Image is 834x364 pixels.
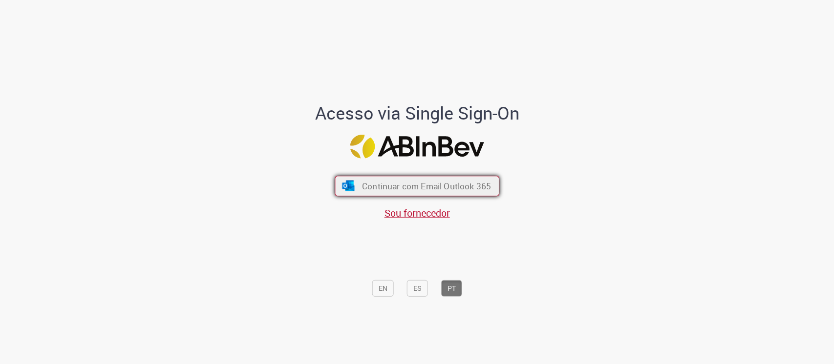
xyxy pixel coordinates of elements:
[335,176,499,196] button: ícone Azure/Microsoft 360 Continuar com Email Outlook 365
[407,280,428,296] button: ES
[441,280,462,296] button: PT
[350,134,484,158] img: Logo ABInBev
[281,103,553,123] h1: Acesso via Single Sign-On
[362,180,491,191] span: Continuar com Email Outlook 365
[385,206,450,219] a: Sou fornecedor
[341,180,355,191] img: ícone Azure/Microsoft 360
[372,280,394,296] button: EN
